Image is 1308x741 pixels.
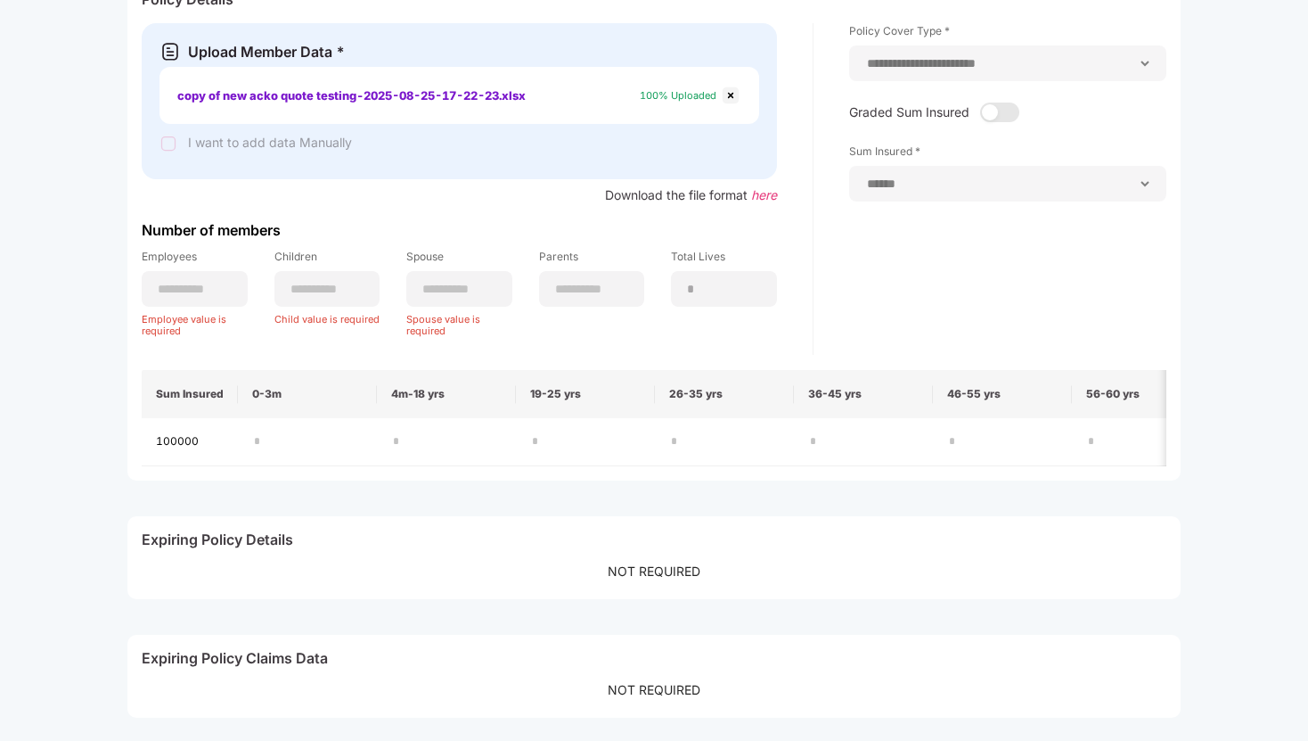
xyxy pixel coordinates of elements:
p: Not required [142,682,1166,699]
label: Parents [539,249,645,271]
img: svg+xml;base64,PHN2ZyB3aWR0aD0iMjAiIGhlaWdodD0iMjEiIHZpZXdCb3g9IjAgMCAyMCAyMSIgZmlsbD0ibm9uZSIgeG... [159,41,181,62]
p: Graded Sum Insured [849,103,969,121]
label: Children [274,249,380,271]
th: 46-55 yrs [933,370,1072,418]
span: here [751,187,777,202]
div: Spouse value is required [406,307,512,337]
label: Policy Cover Type * [849,23,1166,45]
div: Child value is required [274,307,380,325]
label: Spouse [406,249,512,271]
div: Employee value is required [142,307,248,337]
p: Not required [142,564,1166,580]
th: 36-45 yrs [794,370,933,418]
label: Sum Insured * [849,144,1166,166]
div: Number of members [142,221,777,240]
span: 100% Uploaded [640,89,716,102]
div: Expiring Policy Claims Data [142,649,1166,675]
th: 19-25 yrs [516,370,655,418]
span: copy of new acko quote testing-2025-08-25-17-22-23.xlsx [177,88,526,103]
label: Total Lives [671,249,777,271]
span: I want to add data Manually [188,135,352,150]
td: 100000 [142,418,238,466]
img: svg+xml;base64,PHN2ZyBpZD0iQ3Jvc3MtMjR4MjQiIHhtbG5zPSJodHRwOi8vd3d3LnczLm9yZy8yMDAwL3N2ZyIgd2lkdG... [720,85,741,106]
th: 56-60 yrs [1072,370,1211,418]
th: 26-35 yrs [655,370,794,418]
div: Expiring Policy Details [142,531,1166,556]
div: Upload Member Data * [188,43,345,62]
th: Sum Insured [142,370,238,418]
th: 4m-18 yrs [377,370,516,418]
th: 0-3m [238,370,377,418]
label: Employees [142,249,248,271]
div: Download the file format [142,186,777,203]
